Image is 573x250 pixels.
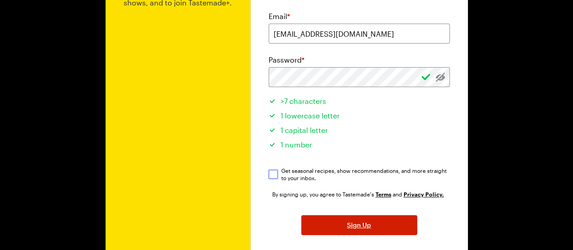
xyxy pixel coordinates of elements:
[269,54,304,65] label: Password
[280,126,328,134] span: 1 capital letter
[280,111,340,120] span: 1 lowercase letter
[269,170,278,179] input: Get seasonal recipes, show recommendations, and more straight to your inbox.
[269,11,290,22] label: Email
[301,215,417,235] button: Sign Up
[280,140,312,149] span: 1 number
[272,190,446,199] div: By signing up, you agree to Tastemade's and
[404,190,444,198] a: Tastemade Privacy Policy
[376,190,391,198] a: Tastemade Terms of Service
[281,167,451,181] span: Get seasonal recipes, show recommendations, and more straight to your inbox.
[280,97,326,105] span: >7 characters
[347,221,371,230] span: Sign Up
